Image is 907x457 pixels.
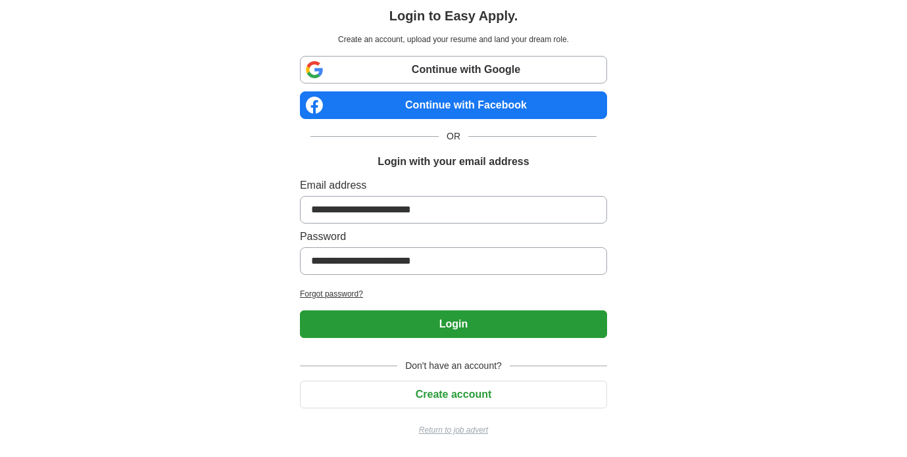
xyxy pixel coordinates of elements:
a: Continue with Facebook [300,91,607,119]
label: Email address [300,178,607,193]
button: Create account [300,381,607,408]
a: Continue with Google [300,56,607,84]
a: Forgot password? [300,288,607,300]
label: Password [300,229,607,245]
h1: Login to Easy Apply. [389,6,518,26]
p: Create an account, upload your resume and land your dream role. [303,34,604,45]
span: OR [439,130,468,143]
span: Don't have an account? [397,359,510,373]
h1: Login with your email address [378,154,529,170]
a: Create account [300,389,607,400]
button: Login [300,310,607,338]
a: Return to job advert [300,424,607,436]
